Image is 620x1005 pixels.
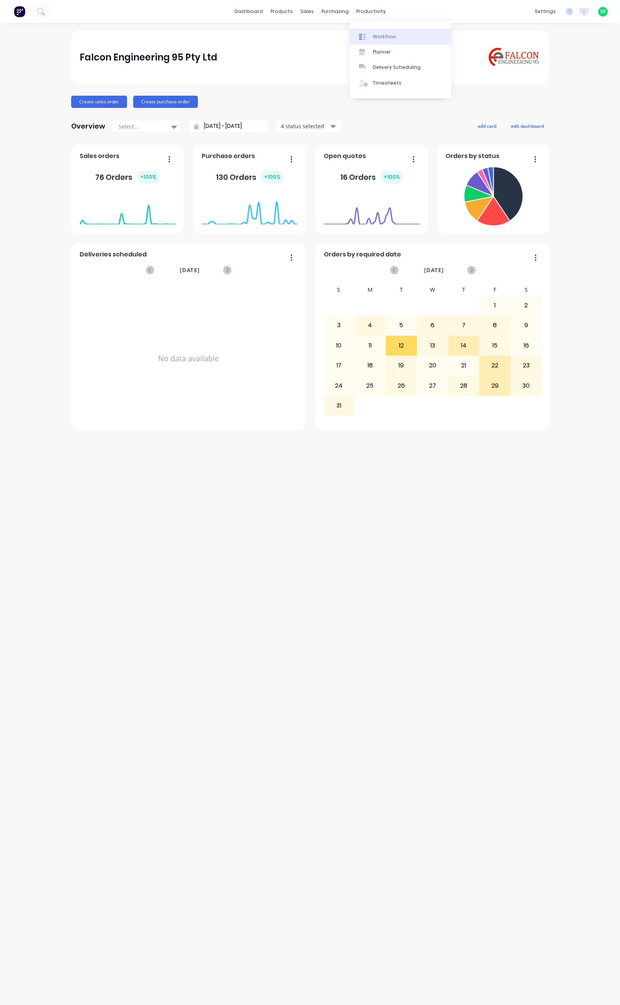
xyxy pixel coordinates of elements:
div: 31 [324,396,354,415]
span: Open quotes [324,152,366,161]
div: 16 Orders [340,171,403,183]
span: Orders by status [445,152,499,161]
div: 23 [511,356,542,375]
span: [DATE] [424,266,444,274]
div: 16 [511,336,542,355]
button: edit dashboard [506,121,549,131]
div: + 100 % [380,171,403,183]
button: 4 status selected [277,121,342,132]
div: 3 [324,316,354,335]
div: 25 [355,376,385,395]
div: T [386,284,417,295]
a: dashboard [231,6,267,17]
div: 12 [386,336,417,355]
img: Falcon Engineering 95 Pty Ltd [487,46,540,68]
span: SK [600,8,606,15]
div: No data available [80,284,298,433]
div: F [479,284,511,295]
div: productivity [352,6,390,17]
div: 130 Orders [216,171,284,183]
div: 10 [324,336,354,355]
div: 18 [355,356,385,375]
div: 2 [511,296,542,315]
div: 6 [417,316,448,335]
div: 27 [417,376,448,395]
a: Timesheets [350,75,451,91]
div: 29 [480,376,510,395]
div: 76 Orders [95,171,160,183]
div: products [267,6,297,17]
button: Create purchase order [133,96,198,108]
div: 4 [355,316,385,335]
div: 11 [355,336,385,355]
span: [DATE] [180,266,200,274]
span: Purchase orders [202,152,255,161]
div: 24 [324,376,354,395]
div: 20 [417,356,448,375]
span: Sales orders [80,152,119,161]
div: 15 [480,336,510,355]
div: 1 [480,296,510,315]
button: add card [473,121,501,131]
img: Factory [14,6,25,17]
div: sales [297,6,318,17]
div: + 100 % [261,171,284,183]
div: Delivery Scheduling [373,64,421,71]
div: 26 [386,376,417,395]
div: 28 [449,376,479,395]
div: + 100 % [137,171,160,183]
button: Create sales order [71,96,127,108]
div: 17 [324,356,354,375]
div: W [417,284,448,295]
div: 7 [449,316,479,335]
div: Overview [71,119,105,134]
div: Workflow [373,33,396,40]
div: purchasing [318,6,352,17]
div: Timesheets [373,80,401,86]
div: S [323,284,355,295]
div: 4 status selected [281,122,329,130]
div: 30 [511,376,542,395]
a: Delivery Scheduling [350,60,451,75]
a: Workflow [350,29,451,44]
div: 13 [417,336,448,355]
div: 19 [386,356,417,375]
a: Planner [350,44,451,60]
span: Deliveries scheduled [80,250,147,259]
div: Planner [373,49,391,55]
div: S [511,284,542,295]
div: 8 [480,316,510,335]
div: 9 [511,316,542,335]
div: T [448,284,480,295]
div: Falcon Engineering 95 Pty Ltd [80,50,217,65]
div: 5 [386,316,417,335]
div: 21 [449,356,479,375]
div: 14 [449,336,479,355]
div: settings [531,6,560,17]
div: M [354,284,386,295]
div: 22 [480,356,510,375]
